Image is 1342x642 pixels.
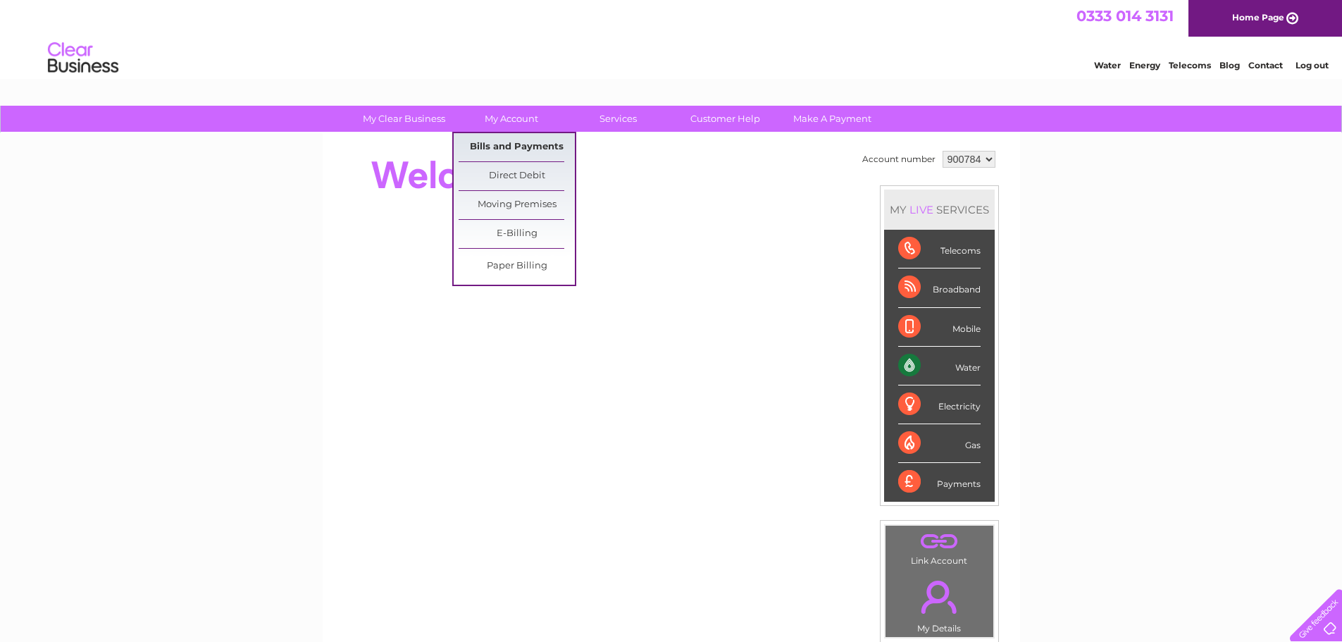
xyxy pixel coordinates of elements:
[459,133,575,161] a: Bills and Payments
[1296,60,1329,70] a: Log out
[898,230,981,268] div: Telecoms
[47,37,119,80] img: logo.png
[1169,60,1211,70] a: Telecoms
[889,572,990,622] a: .
[774,106,890,132] a: Make A Payment
[898,268,981,307] div: Broadband
[885,569,994,638] td: My Details
[1076,7,1174,25] a: 0333 014 3131
[667,106,783,132] a: Customer Help
[346,106,462,132] a: My Clear Business
[560,106,676,132] a: Services
[885,525,994,569] td: Link Account
[898,385,981,424] div: Electricity
[1219,60,1240,70] a: Blog
[459,162,575,190] a: Direct Debit
[859,147,939,171] td: Account number
[339,8,1005,68] div: Clear Business is a trading name of Verastar Limited (registered in [GEOGRAPHIC_DATA] No. 3667643...
[459,252,575,280] a: Paper Billing
[1248,60,1283,70] a: Contact
[898,424,981,463] div: Gas
[453,106,569,132] a: My Account
[1094,60,1121,70] a: Water
[907,203,936,216] div: LIVE
[459,220,575,248] a: E-Billing
[1129,60,1160,70] a: Energy
[459,191,575,219] a: Moving Premises
[884,190,995,230] div: MY SERVICES
[898,463,981,501] div: Payments
[898,347,981,385] div: Water
[889,529,990,554] a: .
[898,308,981,347] div: Mobile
